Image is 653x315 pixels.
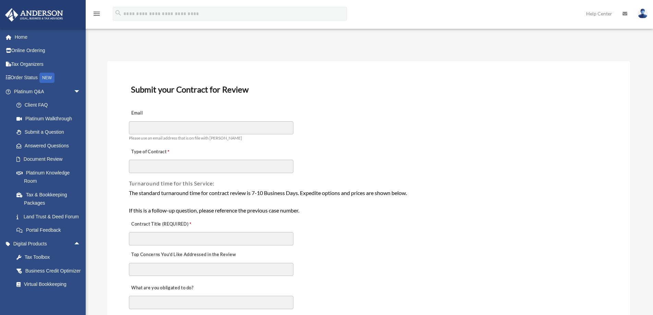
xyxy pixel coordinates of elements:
a: Business Credit Optimizer [10,264,91,278]
a: menu [93,12,101,18]
a: Order StatusNEW [5,71,91,85]
a: Client FAQ [10,98,91,112]
a: Platinum Q&Aarrow_drop_down [5,85,91,98]
label: Email [129,109,197,118]
div: Tax Toolbox [24,253,82,262]
span: arrow_drop_down [74,85,87,99]
a: Document Review [10,153,87,166]
label: Contract Title (REQUIRED) [129,219,197,229]
div: The standard turnaround time for contract review is 7-10 Business Days. Expedite options and pric... [129,189,608,215]
span: arrow_drop_up [74,237,87,251]
a: Tax Organizers [5,57,91,71]
a: Tax & Bookkeeping Packages [10,188,91,210]
i: search [114,9,122,17]
h3: Submit your Contract for Review [128,82,609,97]
a: Answered Questions [10,139,91,153]
a: Digital Productsarrow_drop_up [5,237,91,251]
a: Portal Feedback [10,223,91,237]
a: Virtual Bookkeeping [10,278,91,291]
div: Virtual Bookkeeping [24,280,82,289]
label: Type of Contract [129,147,197,157]
a: Tax Toolbox [10,251,91,264]
i: menu [93,10,101,18]
span: Please use an email address that is on file with [PERSON_NAME] [129,135,242,141]
a: Home [5,30,91,44]
label: Top Concerns You’d Like Addressed in the Review [129,250,238,259]
a: Platinum Walkthrough [10,112,91,125]
a: Platinum Knowledge Room [10,166,91,188]
label: What are you obligated to do? [129,283,197,293]
a: Land Trust & Deed Forum [10,210,91,223]
div: Business Credit Optimizer [24,267,82,275]
div: NEW [39,73,55,83]
span: Turnaround time for this Service: [129,180,215,186]
a: Submit a Question [10,125,91,139]
img: User Pic [638,9,648,19]
a: Online Ordering [5,44,91,58]
img: Anderson Advisors Platinum Portal [3,8,65,22]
